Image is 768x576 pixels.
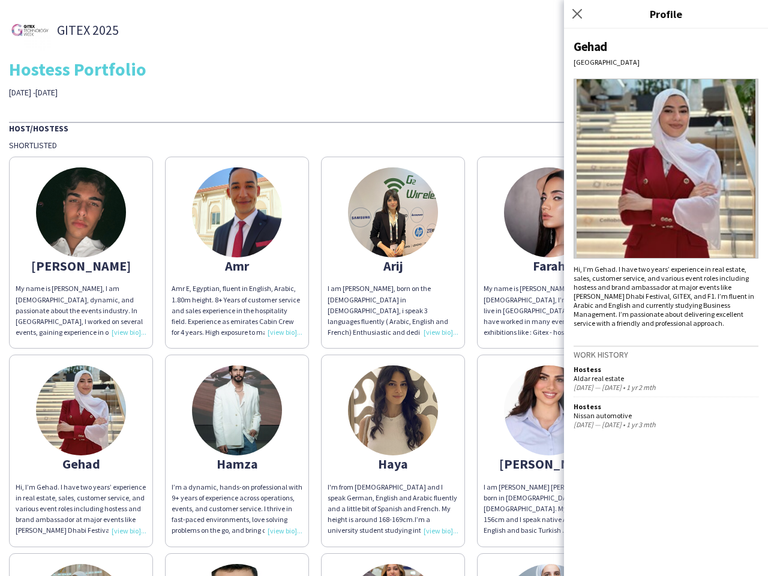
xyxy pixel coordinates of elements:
div: Amr E, Egyptian, fluent in English, Arabic, 1.80m height. 8+ Years of customer service and sales ... [172,283,302,338]
span: GITEX 2025 [57,25,119,35]
div: Hamza [172,458,302,469]
div: Aldar real estate [574,374,758,383]
div: I am [PERSON_NAME], born on the [DEMOGRAPHIC_DATA] in [DEMOGRAPHIC_DATA], i speak 3 languages flu... [328,283,458,338]
div: Gehad [574,38,758,55]
img: thumb-65a9f9a574b12.jpeg [504,167,594,257]
img: thumb-b0aa40ab-a04e-4c55-9c7d-c8bcc3d66517.jpg [192,167,282,257]
div: My name is [PERSON_NAME], I am [DEMOGRAPHIC_DATA], dynamic, and passionate about the events indus... [16,283,146,338]
div: Hostess [574,365,758,374]
div: My name is [PERSON_NAME], I’m [DEMOGRAPHIC_DATA], I’m from jordan I live in [GEOGRAPHIC_DATA] sin... [484,283,614,338]
h3: Profile [564,6,768,22]
div: Hostess [574,402,758,411]
div: Hi, I’m Gehad. I have two years’ experience in real estate, sales, customer service, and various ... [16,482,146,536]
div: Hostess Portfolio [9,60,759,78]
div: Haya [328,458,458,469]
div: [PERSON_NAME] [484,458,614,469]
div: Host/Hostess [9,122,759,134]
img: Crew avatar or photo [574,79,758,259]
div: I am [PERSON_NAME] [PERSON_NAME] born in [DEMOGRAPHIC_DATA], from [DEMOGRAPHIC_DATA]. My height i... [484,482,614,536]
div: Shortlisted [9,140,759,151]
div: Amr [172,260,302,271]
span: I'm from [DEMOGRAPHIC_DATA] and I speak German, English and Arabic fluently and a little bit of S... [328,482,457,524]
img: thumb-671fe43eac851.jpg [504,365,594,455]
img: thumb-06994b64-c578-4e79-b136-1bed0018f88f.jpg [36,167,126,257]
div: [DATE] — [DATE] • 1 yr 3 mth [574,420,758,429]
img: thumb-679e24b381642.jpeg [36,365,126,455]
img: thumb-5e504d6b-4db9-4024-a098-b37f0464a557.jpg [9,9,51,51]
div: Farah [484,260,614,271]
div: [DATE] — [DATE] • 1 yr 2 mth [574,383,758,392]
img: thumb-63df1aa8-f0f5-4bdc-b023-80a757643b7f.jpg [348,167,438,257]
img: thumb-62b088e68088a.jpeg [348,365,438,455]
div: Hi, I’m Gehad. I have two years’ experience in real estate, sales, customer service, and various ... [574,265,758,328]
img: thumb-65e1907244553.jpg [192,365,282,455]
div: Nissan automotive [574,411,758,420]
div: [PERSON_NAME] [16,260,146,271]
div: I’m a dynamic, hands-on professional with 9+ years of experience across operations, events, and c... [172,482,302,536]
div: [GEOGRAPHIC_DATA] [574,58,758,67]
h3: Work history [574,349,758,360]
div: Arij [328,260,458,271]
div: [DATE] -[DATE] [9,87,272,98]
div: Gehad [16,458,146,469]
